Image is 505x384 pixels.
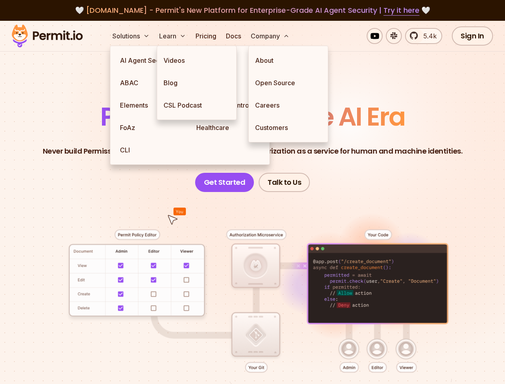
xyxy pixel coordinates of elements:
span: [DOMAIN_NAME] - Permit's New Platform for Enterprise-Grade AI Agent Security | [86,5,419,15]
button: Learn [156,28,189,44]
button: Solutions [109,28,153,44]
a: Sign In [452,26,493,46]
a: Docs [223,28,244,44]
a: Healthcare [190,116,266,139]
a: About [249,49,328,72]
a: Careers [249,94,328,116]
span: Permissions for The AI Era [100,99,405,134]
p: Never build Permissions again. Zero-latency fine-grained authorization as a service for human and... [43,146,463,157]
a: Elements [114,94,190,116]
span: 5.4k [419,31,437,41]
a: Blog [157,72,236,94]
a: Open Source [249,72,328,94]
a: 5.4k [405,28,442,44]
div: 🤍 🤍 [19,5,486,16]
a: Get Started [195,173,254,192]
a: ABAC [114,72,190,94]
a: CLI [114,139,190,161]
a: Customers [249,116,328,139]
a: CSL Podcast [157,94,236,116]
a: Pricing [192,28,220,44]
a: AI Agent Security [114,49,190,72]
a: Talk to Us [259,173,310,192]
a: Try it here [383,5,419,16]
a: FoAz [114,116,190,139]
a: Videos [157,49,236,72]
button: Company [248,28,293,44]
img: Permit logo [8,22,86,50]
